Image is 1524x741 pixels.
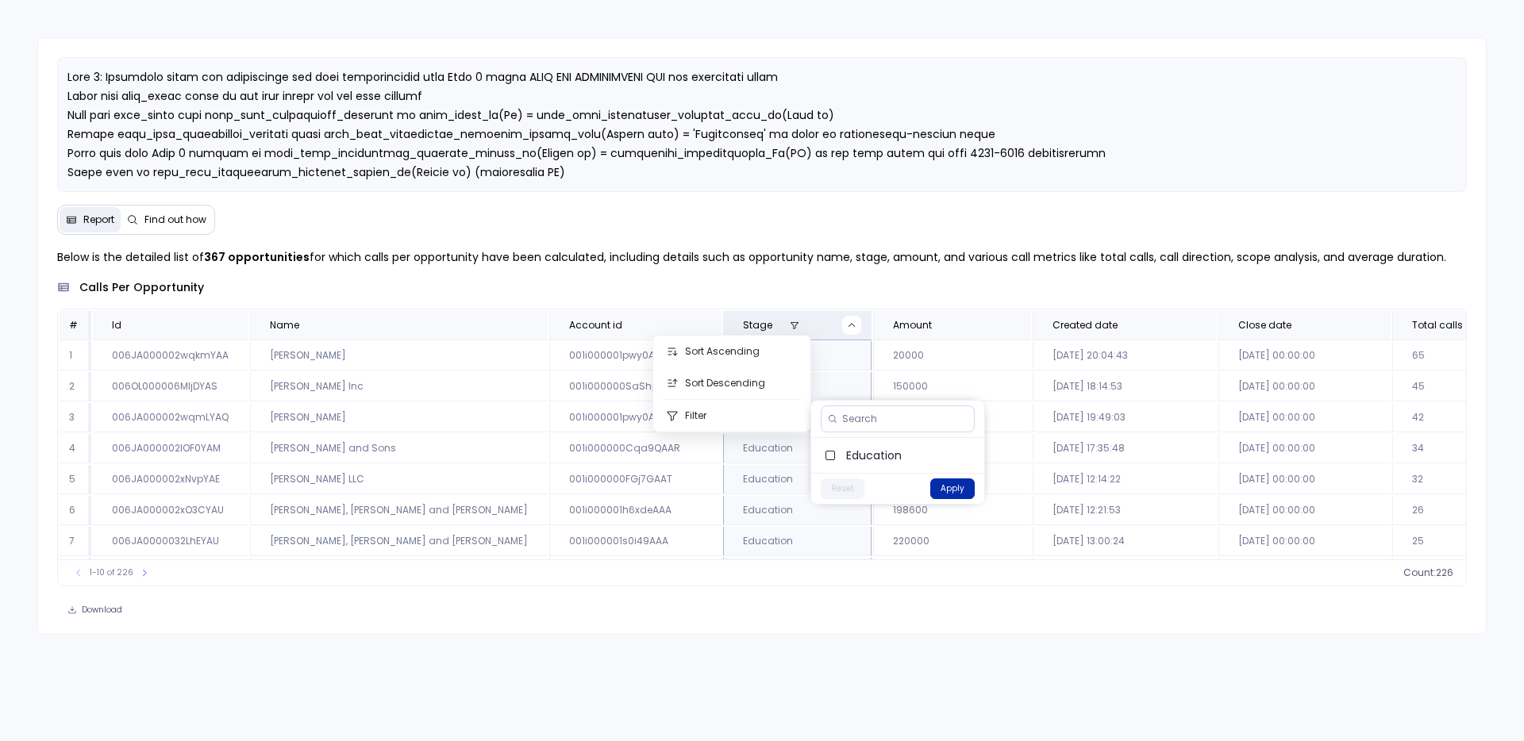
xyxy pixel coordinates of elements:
[723,465,872,494] td: Education
[250,558,548,587] td: [PERSON_NAME] LLC
[549,558,722,587] td: 001i000001f8SLQAA2
[60,465,91,494] td: 5
[1218,558,1391,587] td: [DATE] 00:00:00
[1218,527,1391,556] td: [DATE] 00:00:00
[723,558,872,587] td: Education
[93,558,248,587] td: 006JA0000037EwwYAE
[250,434,548,463] td: [PERSON_NAME] and Sons
[1033,403,1217,432] td: [DATE] 19:49:03
[60,403,91,432] td: 3
[1412,319,1463,332] span: Total calls
[121,207,213,232] button: Find out how
[1218,372,1391,401] td: [DATE] 00:00:00
[250,372,548,401] td: [PERSON_NAME] Inc
[1033,558,1217,587] td: [DATE] 22:13:39
[549,465,722,494] td: 001i000000FGj7GAAT
[873,558,1031,587] td: 138800
[723,527,872,556] td: Education
[82,605,122,616] span: Download
[83,213,114,226] span: Report
[1218,341,1391,370] td: [DATE] 00:00:00
[723,496,872,525] td: Education
[1033,496,1217,525] td: [DATE] 12:21:53
[842,413,968,425] input: Search
[93,527,248,556] td: 006JA0000032LhEYAU
[144,213,206,226] span: Find out how
[204,249,310,265] strong: 367 opportunities
[93,496,248,525] td: 006JA000002xO3CYAU
[270,319,299,332] span: Name
[1033,465,1217,494] td: [DATE] 12:14:22
[67,69,1106,256] span: Lore 3: Ipsumdolo sitam con adipiscinge sed doei temporincidid utla Etdo 0 magna ALIQ ENI ADMINIM...
[549,372,722,401] td: 001i000000SaShpAAF
[1053,319,1118,332] span: Created date
[60,527,91,556] td: 7
[1033,527,1217,556] td: [DATE] 13:00:24
[723,434,872,463] td: Education
[1403,566,1436,579] span: count :
[79,279,204,296] span: calls per opportunity
[1218,465,1391,494] td: [DATE] 00:00:00
[60,207,121,232] button: Report
[743,319,772,332] span: Stage
[1218,496,1391,525] td: [DATE] 00:00:00
[873,496,1031,525] td: 198600
[653,367,810,399] button: Sort Descending
[93,341,248,370] td: 006JA000002wqkmYAA
[1033,372,1217,401] td: [DATE] 18:14:53
[60,434,91,463] td: 4
[873,341,1031,370] td: 20000
[93,372,248,401] td: 006OL000006MljDYAS
[60,558,91,587] td: 8
[549,496,722,525] td: 001i000001h6xdeAAA
[1033,341,1217,370] td: [DATE] 20:04:43
[1033,434,1217,463] td: [DATE] 17:35:48
[1218,403,1391,432] td: [DATE] 00:00:00
[93,403,248,432] td: 006JA000002wqmLYAQ
[112,319,121,332] span: Id
[57,248,1468,267] p: Below is the detailed list of for which calls per opportunity have been calculated, including det...
[93,434,248,463] td: 006JA000002lOF0YAM
[549,527,722,556] td: 001i000001s0i49AAA
[60,496,91,525] td: 6
[653,336,810,367] button: Sort Ascending
[549,341,722,370] td: 001i000001pwy0AAAQ
[1218,434,1391,463] td: [DATE] 00:00:00
[569,319,622,332] span: Account id
[57,599,133,621] button: Download
[90,566,133,579] span: 1-10 of 226
[250,341,548,370] td: [PERSON_NAME]
[653,400,810,432] button: Filter
[846,447,972,463] span: Education
[549,434,722,463] td: 001i000000Cqa9QAAR
[549,403,722,432] td: 001i000001pwy0AAAQ
[1238,319,1291,332] span: Close date
[60,341,91,370] td: 1
[873,527,1031,556] td: 220000
[1436,566,1453,579] span: 226
[873,372,1031,401] td: 150000
[69,318,78,332] span: #
[250,403,548,432] td: [PERSON_NAME]
[893,319,932,332] span: Amount
[250,527,548,556] td: [PERSON_NAME], [PERSON_NAME] and [PERSON_NAME]
[930,478,975,499] button: Apply
[250,496,548,525] td: [PERSON_NAME], [PERSON_NAME] and [PERSON_NAME]
[250,465,548,494] td: [PERSON_NAME] LLC
[60,372,91,401] td: 2
[93,465,248,494] td: 006JA000002xNvpYAE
